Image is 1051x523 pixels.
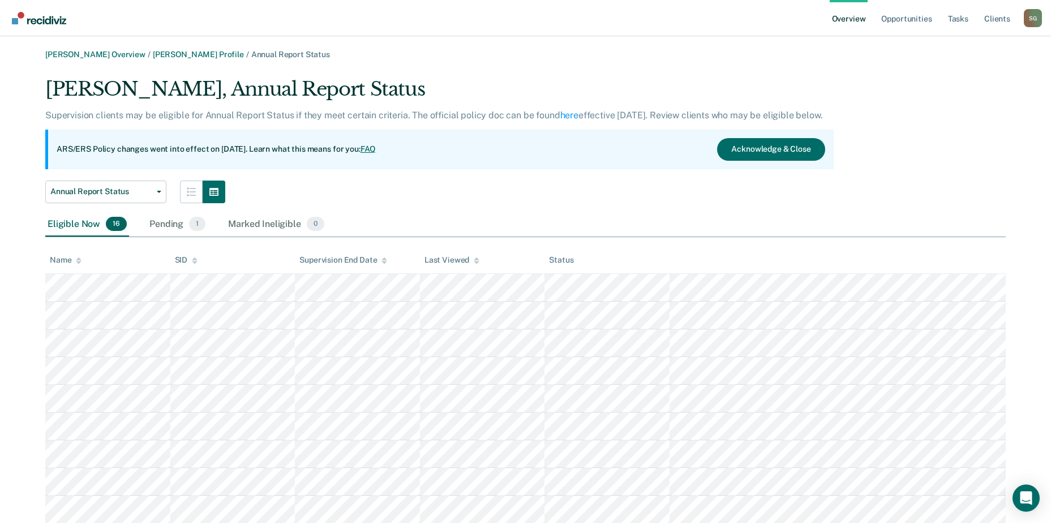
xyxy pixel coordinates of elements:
div: Marked Ineligible0 [226,212,327,237]
span: / [145,50,153,59]
div: SID [175,255,198,265]
button: Profile dropdown button [1024,9,1042,27]
div: Eligible Now16 [45,212,129,237]
div: Open Intercom Messenger [1013,485,1040,512]
span: Annual Report Status [50,187,152,196]
a: FAQ [361,144,376,153]
div: Pending1 [147,212,208,237]
a: [PERSON_NAME] Overview [45,50,145,59]
span: Annual Report Status [251,50,330,59]
span: 16 [106,217,127,232]
img: Recidiviz [12,12,66,24]
div: Name [50,255,81,265]
div: Supervision End Date [299,255,387,265]
span: 0 [307,217,324,232]
button: Acknowledge & Close [717,138,825,161]
a: here [560,110,578,121]
span: 1 [189,217,205,232]
a: [PERSON_NAME] Profile [153,50,244,59]
div: Last Viewed [424,255,479,265]
p: Supervision clients may be eligible for Annual Report Status if they meet certain criteria. The o... [45,110,822,121]
button: Annual Report Status [45,181,166,203]
div: [PERSON_NAME], Annual Report Status [45,78,834,110]
p: ARS/ERS Policy changes went into effect on [DATE]. Learn what this means for you: [57,144,376,155]
div: S G [1024,9,1042,27]
span: / [244,50,251,59]
div: Status [549,255,573,265]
